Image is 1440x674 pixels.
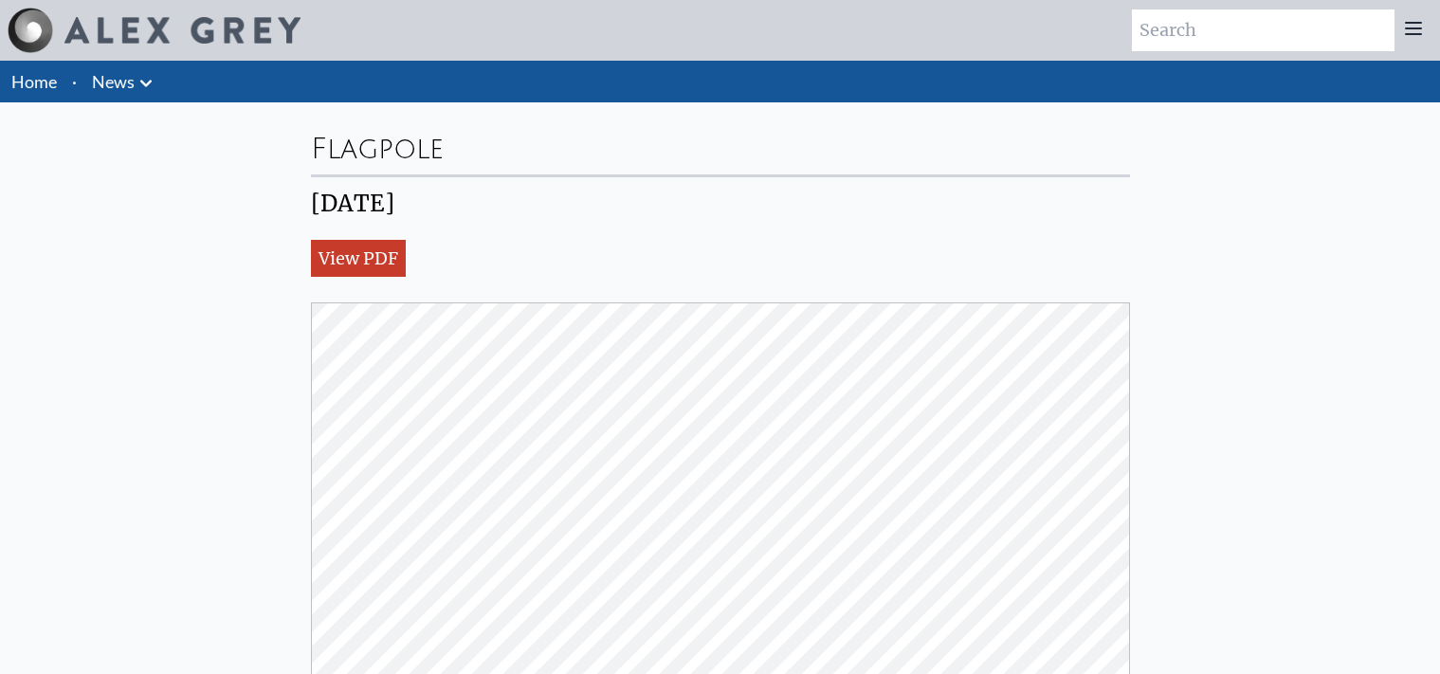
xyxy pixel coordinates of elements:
a: Home [11,71,57,92]
input: Search [1132,9,1394,51]
div: [DATE] [311,189,1130,219]
a: News [92,68,135,95]
li: · [64,61,84,102]
a: View PDF [311,240,406,277]
div: Flagpole [311,118,1130,174]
